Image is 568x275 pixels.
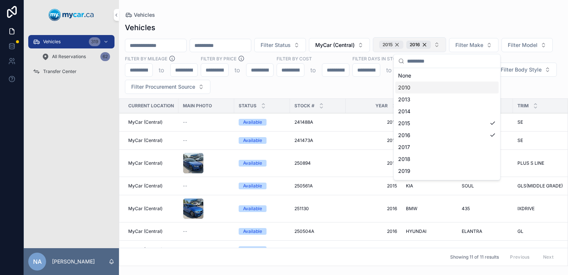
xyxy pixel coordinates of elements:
[243,183,262,189] div: Available
[52,54,86,60] span: All Reservations
[261,41,291,49] span: Filter Status
[462,228,509,234] a: ELANTRA
[375,103,388,109] span: Year
[350,160,397,166] span: 2016
[517,206,535,212] span: IXDRIVE
[294,228,314,234] span: 250504A
[243,119,262,126] div: Available
[350,183,397,189] a: 2015
[235,66,240,75] p: to
[517,160,544,166] span: PLUS S LINE
[100,52,110,61] div: 62
[277,55,312,62] label: FILTER BY COST
[183,183,230,189] a: --
[128,247,162,253] span: MyCar (Central)
[128,119,174,125] a: MyCar (Central)
[406,183,453,189] a: KIA
[406,228,426,234] span: HYUNDAI
[125,80,210,94] button: Select Button
[406,183,413,189] span: KIA
[462,247,509,253] a: JOURNEY
[406,247,422,253] span: DODGE
[406,228,453,234] a: HYUNDAI
[239,183,285,189] a: Available
[33,257,42,266] span: NA
[462,183,509,189] a: SOUL
[350,119,397,125] a: 2015
[183,119,187,125] span: --
[394,68,500,180] div: Suggestions
[128,228,174,234] a: MyCar (Central)
[183,137,230,143] a: --
[294,137,341,143] a: 241473A
[294,183,341,189] a: 250561A
[239,246,285,253] a: Available
[350,228,397,234] a: 2016
[239,160,285,167] a: Available
[462,247,483,253] span: JOURNEY
[350,247,397,253] a: 2015
[449,38,498,52] button: Select Button
[406,206,417,212] span: BMW
[128,160,162,166] span: MyCar (Central)
[294,228,341,234] a: 250504A
[395,105,498,117] div: 2014
[462,206,509,212] a: 435
[243,228,262,235] div: Available
[89,37,100,46] div: 319
[239,205,285,212] a: Available
[517,119,523,125] span: SE
[352,55,403,62] label: Filter Days In Stock
[395,141,498,153] div: 2017
[501,66,542,73] span: Filter Body Style
[159,66,164,75] p: to
[379,41,403,49] button: Unselect I_2015
[294,160,341,166] a: 250894
[294,160,311,166] span: 250894
[386,66,392,75] p: to
[406,247,453,253] a: DODGE
[183,247,230,253] a: --
[350,206,397,212] a: 2016
[43,39,61,45] span: Vehicles
[49,9,94,21] img: App logo
[128,206,174,212] a: MyCar (Central)
[294,206,309,212] span: 251130
[131,83,195,91] span: Filter Procurement Source
[517,137,523,143] span: SE
[128,160,174,166] a: MyCar (Central)
[183,103,212,109] span: Main Photo
[406,41,431,49] button: Unselect I_2016
[243,205,262,212] div: Available
[243,160,262,167] div: Available
[294,119,313,125] span: 241488A
[395,82,498,94] div: 2010
[508,41,538,49] span: Filter Model
[462,206,470,212] span: 435
[406,41,431,49] div: 2016
[125,22,155,33] h1: Vehicles
[24,30,119,88] div: scrollable content
[294,247,341,253] a: 250880A
[395,153,498,165] div: 2018
[517,247,526,253] span: SXT
[128,183,174,189] a: MyCar (Central)
[134,11,155,19] span: Vehicles
[128,206,162,212] span: MyCar (Central)
[373,37,446,52] button: Select Button
[494,63,557,77] button: Select Button
[239,103,256,109] span: Status
[183,183,187,189] span: --
[183,228,230,234] a: --
[243,137,262,144] div: Available
[379,41,403,49] div: 2015
[239,119,285,126] a: Available
[462,228,482,234] span: ELANTRA
[294,183,313,189] span: 250561A
[395,129,498,141] div: 2016
[294,247,314,253] span: 250880A
[294,103,314,109] span: Stock #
